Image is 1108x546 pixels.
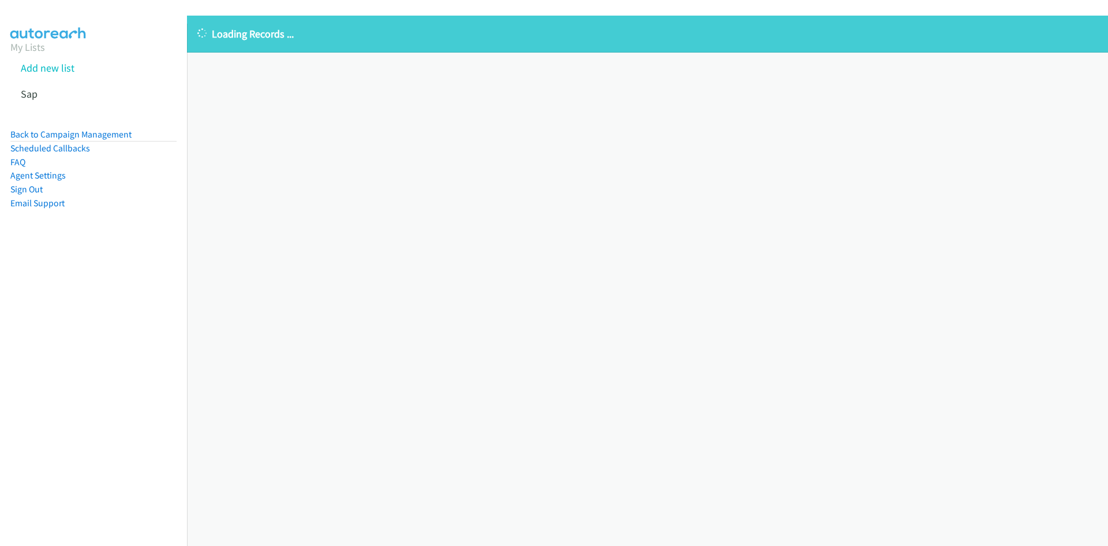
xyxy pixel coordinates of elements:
[21,61,74,75] a: Add new list
[10,40,45,54] a: My Lists
[10,198,65,209] a: Email Support
[197,26,1098,42] p: Loading Records ...
[21,87,38,101] a: Sap
[10,143,90,154] a: Scheduled Callbacks
[10,157,25,168] a: FAQ
[10,184,43,195] a: Sign Out
[10,170,66,181] a: Agent Settings
[10,129,132,140] a: Back to Campaign Management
